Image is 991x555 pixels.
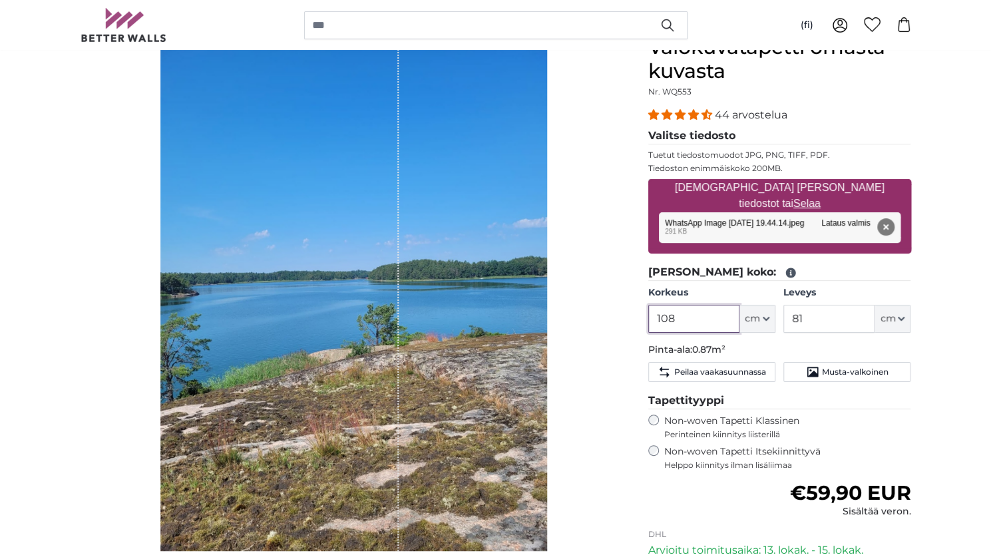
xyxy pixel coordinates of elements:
[648,150,911,160] p: Tuetut tiedostomuodot JPG, PNG, TIFF, PDF.
[789,480,910,505] span: €59,90 EUR
[648,286,775,299] label: Korkeus
[789,505,910,518] div: Sisältää veron.
[790,13,824,37] button: (fi)
[648,529,911,540] p: DHL
[664,429,911,440] span: Perinteinen kiinnitys liisterillä
[793,198,821,209] u: Selaa
[648,362,775,382] button: Peilaa vaakasuunnassa
[739,305,775,333] button: cm
[822,367,889,377] span: Musta-valkoinen
[783,286,910,299] label: Leveys
[648,174,911,217] label: [DEMOGRAPHIC_DATA] [PERSON_NAME] tiedostot tai
[880,312,895,325] span: cm
[783,362,910,382] button: Musta-valkoinen
[715,108,787,121] span: 44 arvostelua
[664,460,911,470] span: Helppo kiinnitys ilman lisäliimaa
[648,35,911,83] h1: Valokuvatapetti omasta kuvasta
[674,367,765,377] span: Peilaa vaakasuunnassa
[648,108,715,121] span: 4.34 stars
[648,393,911,409] legend: Tapettityyppi
[875,305,910,333] button: cm
[692,343,725,355] span: 0.87m²
[648,87,692,96] span: Nr. WQ553
[664,445,911,470] label: Non-woven Tapetti Itsekiinnittyvä
[745,312,760,325] span: cm
[648,128,911,144] legend: Valitse tiedosto
[648,264,911,281] legend: [PERSON_NAME] koko:
[648,343,911,357] p: Pinta-ala:
[648,163,911,174] p: Tiedoston enimmäiskoko 200MB.
[81,8,167,42] img: Betterwalls
[664,415,911,440] label: Non-woven Tapetti Klassinen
